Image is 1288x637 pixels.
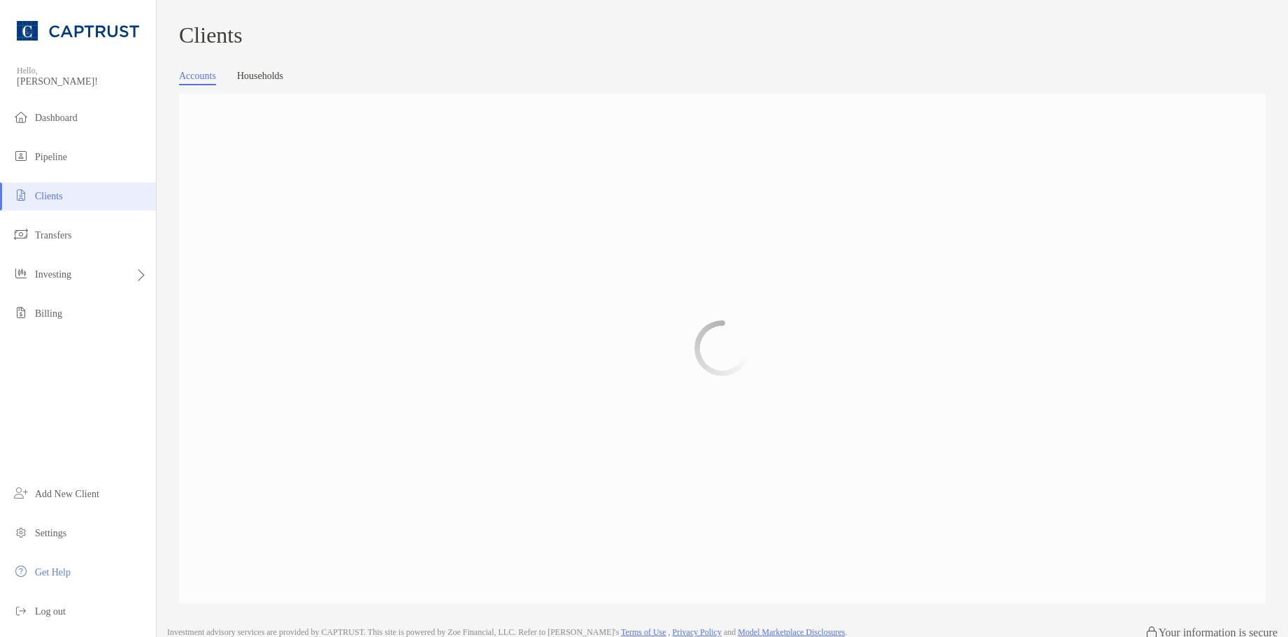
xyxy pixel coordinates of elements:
[35,308,62,319] span: Billing
[13,563,29,580] img: get-help icon
[673,627,722,637] a: Privacy Policy
[179,71,216,85] a: Accounts
[35,113,78,123] span: Dashboard
[35,230,71,241] span: Transfers
[621,627,666,637] a: Terms of Use
[13,148,29,164] img: pipeline icon
[17,76,148,87] span: [PERSON_NAME]!
[237,71,283,85] a: Households
[13,602,29,619] img: logout icon
[13,265,29,282] img: investing icon
[13,108,29,125] img: dashboard icon
[17,6,139,56] img: CAPTRUST Logo
[13,226,29,243] img: transfers icon
[35,269,71,280] span: Investing
[13,304,29,321] img: billing icon
[13,187,29,203] img: clients icon
[35,567,71,578] span: Get Help
[13,485,29,501] img: add_new_client icon
[35,528,66,538] span: Settings
[35,489,99,499] span: Add New Client
[738,627,845,637] a: Model Marketplace Disclosures
[35,191,63,201] span: Clients
[35,152,67,162] span: Pipeline
[13,524,29,541] img: settings icon
[179,22,1266,48] h3: Clients
[35,606,66,617] span: Log out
